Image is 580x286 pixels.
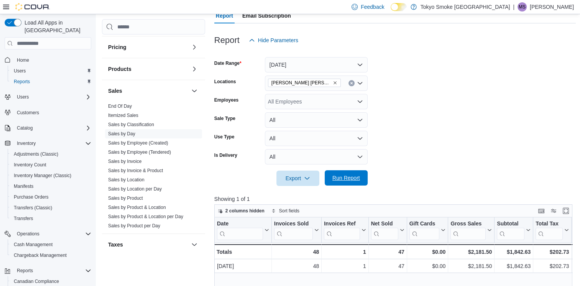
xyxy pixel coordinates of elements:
span: Canadian Compliance [11,277,91,286]
div: Subtotal [497,220,524,240]
a: Chargeback Management [11,251,70,260]
span: Cash Management [11,240,91,249]
span: Reports [14,79,30,85]
button: Gross Sales [450,220,492,240]
button: Pricing [108,43,188,51]
span: Sales by Employee (Created) [108,140,168,146]
span: Adjustments (Classic) [11,150,91,159]
button: Inventory Manager (Classic) [8,170,94,181]
button: Products [190,64,199,74]
label: Use Type [214,134,234,140]
button: Chargeback Management [8,250,94,261]
span: Hide Parameters [258,36,298,44]
div: Invoices Sold [274,220,313,240]
button: Open list of options [357,80,363,86]
span: Sales by Product & Location [108,204,166,210]
div: $0.00 [409,261,446,271]
button: Run Report [325,170,368,186]
button: Inventory [2,138,94,149]
span: Reports [14,266,91,275]
div: Date [217,220,263,240]
button: Users [14,92,32,102]
button: Export [276,171,319,186]
span: Export [281,171,315,186]
div: Gift Cards [409,220,439,228]
span: Sales by Invoice [108,158,141,164]
a: Sales by Classification [108,122,154,127]
span: MS [519,2,526,12]
a: Customers [14,108,42,117]
div: Melissa Simon [518,2,527,12]
div: 47 [371,261,404,271]
h3: Pricing [108,43,126,51]
button: Products [108,65,188,73]
button: Purchase Orders [8,192,94,202]
label: Sale Type [214,115,235,122]
button: Transfers (Classic) [8,202,94,213]
div: $2,181.50 [450,261,492,271]
span: Sales by Location [108,177,145,183]
button: Transfers [8,213,94,224]
button: Reports [2,265,94,276]
button: Inventory [14,139,39,148]
span: Purchase Orders [14,194,49,200]
button: Home [2,54,94,65]
button: Gift Cards [409,220,445,240]
button: Sales [190,86,199,95]
button: Enter fullscreen [561,206,570,215]
a: Sales by Invoice & Product [108,168,163,173]
a: Purchase Orders [11,192,52,202]
div: Gross Sales [450,220,486,228]
span: Users [17,94,29,100]
span: Customers [14,108,91,117]
span: Cash Management [14,242,53,248]
span: Sort fields [279,208,299,214]
div: Net Sold [371,220,398,240]
span: Reports [17,268,33,274]
button: All [265,131,368,146]
button: Adjustments (Classic) [8,149,94,159]
h3: Taxes [108,241,123,248]
span: Users [14,92,91,102]
button: Open list of options [357,99,363,105]
span: Adjustments (Classic) [14,151,58,157]
button: Manifests [8,181,94,192]
a: Transfers (Classic) [11,203,55,212]
span: Canadian Compliance [14,278,59,284]
button: Display options [549,206,558,215]
a: Itemized Sales [108,113,138,118]
span: Email Subscription [242,8,291,23]
button: Catalog [2,123,94,133]
button: Net Sold [371,220,404,240]
div: 1 [324,261,366,271]
span: 2 columns hidden [225,208,265,214]
a: Sales by Location [108,177,145,182]
span: Catalog [14,123,91,133]
a: Canadian Compliance [11,277,62,286]
div: Subtotal [497,220,524,228]
button: Keyboard shortcuts [537,206,546,215]
span: Sales by Product [108,195,143,201]
div: Date [217,220,263,228]
a: Manifests [11,182,36,191]
button: Clear input [348,80,355,86]
button: Customers [2,107,94,118]
span: Users [11,66,91,76]
span: Load All Apps in [GEOGRAPHIC_DATA] [21,19,91,34]
div: 1 [324,247,366,256]
a: End Of Day [108,104,132,109]
button: Reports [8,76,94,87]
a: Sales by Product & Location per Day [108,214,183,219]
span: Home [17,57,29,63]
a: Home [14,56,32,65]
h3: Report [214,36,240,45]
a: Users [11,66,29,76]
a: Inventory Manager (Classic) [11,171,74,180]
input: Dark Mode [391,3,407,11]
label: Is Delivery [214,152,237,158]
p: Showing 1 of 1 [214,195,576,203]
h3: Sales [108,87,122,95]
span: Operations [14,229,91,238]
